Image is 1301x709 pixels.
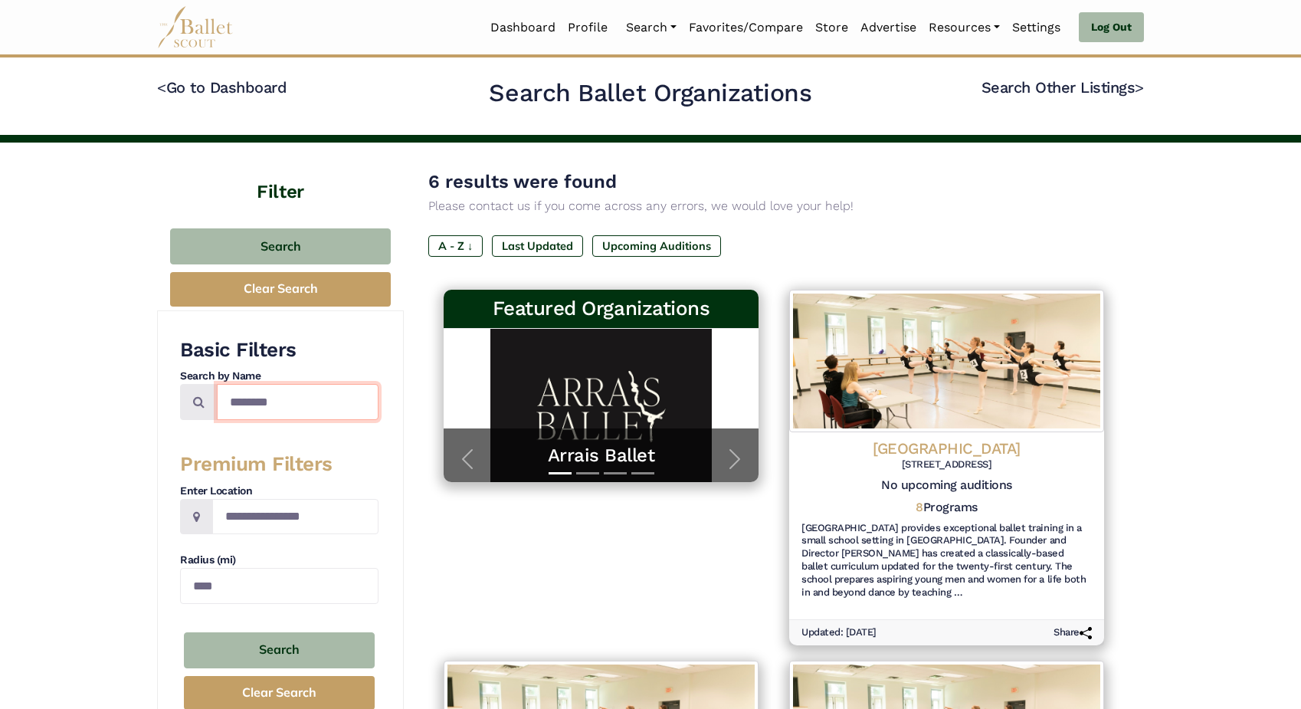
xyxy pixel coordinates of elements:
span: 6 results were found [428,171,617,192]
a: Store [809,11,854,44]
label: A - Z ↓ [428,235,483,257]
label: Upcoming Auditions [592,235,721,257]
button: Clear Search [170,272,391,307]
a: Dashboard [484,11,562,44]
code: > [1135,77,1144,97]
h4: Filter [157,143,404,205]
button: Search [170,228,391,264]
a: Advertise [854,11,922,44]
h3: Premium Filters [180,451,379,478]
h4: Search by Name [180,369,379,384]
a: Log Out [1079,12,1144,43]
button: Slide 4 [631,464,654,482]
h3: Featured Organizations [456,296,746,322]
a: <Go to Dashboard [157,78,287,97]
h5: Programs [916,500,978,516]
h4: Radius (mi) [180,553,379,568]
button: Search [184,632,375,668]
a: Profile [562,11,614,44]
h4: Enter Location [180,484,379,499]
label: Last Updated [492,235,583,257]
input: Location [212,499,379,535]
h2: Search Ballet Organizations [489,77,811,110]
h6: [STREET_ADDRESS] [801,458,1092,471]
img: Logo [789,290,1104,432]
button: Slide 1 [549,464,572,482]
h4: [GEOGRAPHIC_DATA] [801,438,1092,458]
h5: No upcoming auditions [801,478,1092,494]
span: 8 [916,500,923,514]
a: Favorites/Compare [683,11,809,44]
button: Slide 3 [604,464,627,482]
a: Arrais Ballet [459,444,743,468]
h6: Updated: [DATE] [801,626,877,639]
p: Please contact us if you come across any errors, we would love your help! [428,196,1119,216]
h6: [GEOGRAPHIC_DATA] provides exceptional ballet training in a small school setting in [GEOGRAPHIC_D... [801,522,1092,599]
input: Search by names... [217,384,379,420]
code: < [157,77,166,97]
a: Search [620,11,683,44]
a: Settings [1006,11,1067,44]
a: Search Other Listings> [981,78,1144,97]
button: Slide 2 [576,464,599,482]
a: Resources [922,11,1006,44]
h6: Share [1054,626,1092,639]
h3: Basic Filters [180,337,379,363]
